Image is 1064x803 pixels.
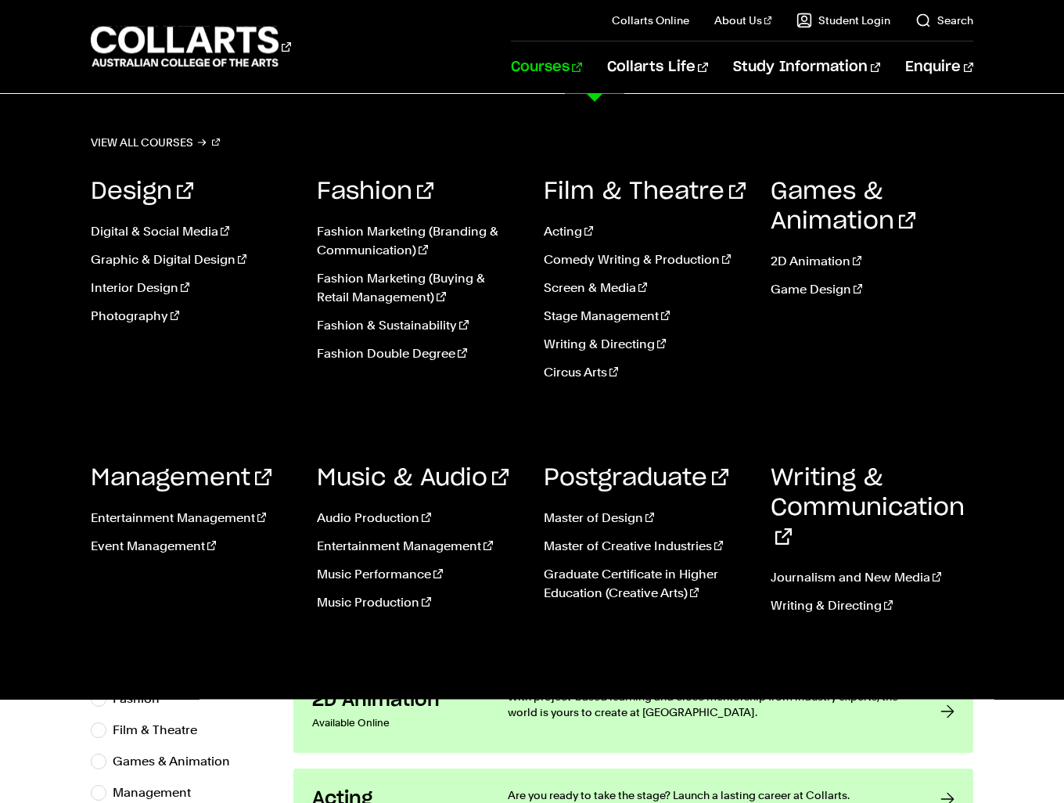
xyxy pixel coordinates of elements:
a: Film & Theatre [544,180,746,203]
a: Digital & Social Media [91,222,294,241]
a: Music Production [317,593,520,612]
p: With project-based learning and close mentorship from industry experts, the world is yours to cre... [508,689,910,720]
a: Management [91,466,271,490]
a: Collarts Life [607,41,708,93]
a: Games & Animation [771,180,915,233]
a: Writing & Directing [771,596,974,615]
a: Search [915,13,973,28]
a: Acting [544,222,747,241]
a: Collarts Online [612,13,689,28]
a: Screen & Media [544,279,747,297]
a: Postgraduate [544,466,728,490]
a: View all courses [91,131,221,153]
a: Interior Design [91,279,294,297]
a: Music & Audio [317,466,509,490]
a: Writing & Communication [771,466,965,549]
a: Journalism and New Media [771,568,974,587]
label: Film & Theatre [113,719,210,741]
a: Graduate Certificate in Higher Education (Creative Arts) [544,565,747,603]
a: Entertainment Management [317,537,520,556]
a: Comedy Writing & Production [544,250,747,269]
a: Music Performance [317,565,520,584]
a: Fashion Marketing (Branding & Communication) [317,222,520,260]
a: Fashion & Sustainability [317,316,520,335]
a: Fashion Double Degree [317,344,520,363]
div: Go to homepage [91,24,291,69]
a: Study Information [733,41,880,93]
a: Master of Creative Industries [544,537,747,556]
a: Writing & Directing [544,335,747,354]
a: Design [91,180,193,203]
a: Stage Management [544,307,747,326]
a: Student Login [796,13,890,28]
a: Graphic & Digital Design [91,250,294,269]
a: Master of Design [544,509,747,528]
a: Game Design [771,280,974,299]
a: Event Management [91,537,294,556]
a: Circus Arts [544,363,747,382]
label: Games & Animation [113,751,243,772]
p: Are you ready to take the stage? Launch a lasting career at Collarts. [508,787,910,803]
a: Fashion Marketing (Buying & Retail Management) [317,269,520,307]
a: Entertainment Management [91,509,294,528]
a: Courses [511,41,582,93]
p: Available Online [312,712,476,734]
a: Audio Production [317,509,520,528]
h3: 2D Animation [312,689,476,712]
a: Photography [91,307,294,326]
a: 2D Animation Available Online With project-based learning and close mentorship from industry expe... [293,670,974,753]
a: Enquire [905,41,973,93]
a: 2D Animation [771,252,974,271]
a: About Us [714,13,772,28]
a: Fashion [317,180,433,203]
